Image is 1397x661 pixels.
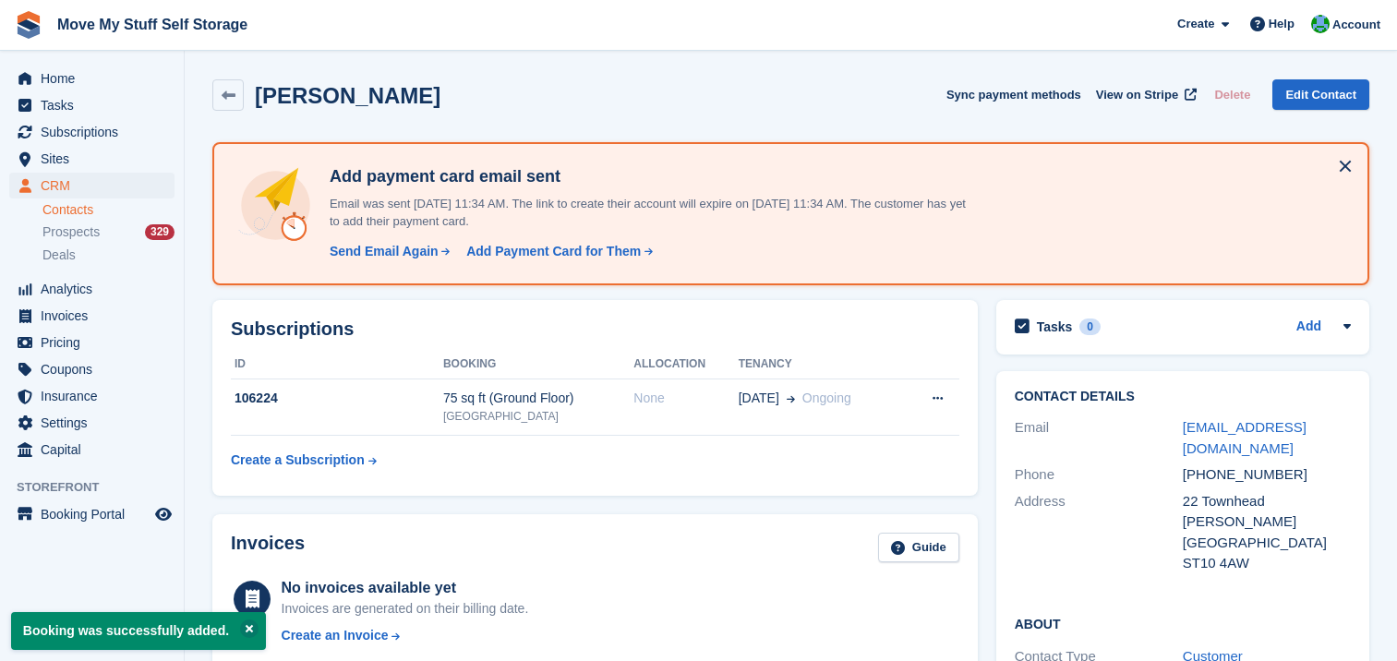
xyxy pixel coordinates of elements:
[1079,318,1101,335] div: 0
[231,451,365,470] div: Create a Subscription
[1096,86,1178,104] span: View on Stripe
[42,223,100,241] span: Prospects
[41,66,151,91] span: Home
[282,577,529,599] div: No invoices available yet
[236,166,315,245] img: add-payment-card-4dbda4983b697a7845d177d07a5d71e8a16f1ec00487972de202a45f1e8132f5.svg
[41,119,151,145] span: Subscriptions
[1015,464,1183,486] div: Phone
[878,533,959,563] a: Guide
[11,612,266,650] p: Booking was successfully added.
[41,92,151,118] span: Tasks
[42,246,175,265] a: Deals
[459,242,655,261] a: Add Payment Card for Them
[41,437,151,463] span: Capital
[41,501,151,527] span: Booking Portal
[1296,317,1321,338] a: Add
[41,146,151,172] span: Sites
[255,83,440,108] h2: [PERSON_NAME]
[1015,614,1351,632] h2: About
[443,350,633,379] th: Booking
[282,626,389,645] div: Create an Invoice
[41,276,151,302] span: Analytics
[443,408,633,425] div: [GEOGRAPHIC_DATA]
[1183,511,1351,533] div: [PERSON_NAME]
[443,389,633,408] div: 75 sq ft (Ground Floor)
[9,119,175,145] a: menu
[9,66,175,91] a: menu
[1207,79,1258,110] button: Delete
[1311,15,1330,33] img: Dan
[802,391,851,405] span: Ongoing
[41,173,151,198] span: CRM
[1183,464,1351,486] div: [PHONE_NUMBER]
[330,242,439,261] div: Send Email Again
[9,173,175,198] a: menu
[42,222,175,242] a: Prospects 329
[231,350,443,379] th: ID
[1269,15,1295,33] span: Help
[9,410,175,436] a: menu
[15,11,42,39] img: stora-icon-8386f47178a22dfd0bd8f6a31ec36ba5ce8667c1dd55bd0f319d3a0aa187defe.svg
[231,533,305,563] h2: Invoices
[41,383,151,409] span: Insurance
[1015,491,1183,574] div: Address
[231,318,959,340] h2: Subscriptions
[41,356,151,382] span: Coupons
[42,201,175,219] a: Contacts
[1272,79,1369,110] a: Edit Contact
[322,195,969,231] p: Email was sent [DATE] 11:34 AM. The link to create their account will expire on [DATE] 11:34 AM. ...
[41,303,151,329] span: Invoices
[50,9,255,40] a: Move My Stuff Self Storage
[9,303,175,329] a: menu
[152,503,175,525] a: Preview store
[41,410,151,436] span: Settings
[9,330,175,355] a: menu
[1177,15,1214,33] span: Create
[9,276,175,302] a: menu
[1183,553,1351,574] div: ST10 4AW
[9,437,175,463] a: menu
[1089,79,1200,110] a: View on Stripe
[9,146,175,172] a: menu
[231,389,443,408] div: 106224
[42,246,76,264] span: Deals
[41,330,151,355] span: Pricing
[1183,533,1351,554] div: [GEOGRAPHIC_DATA]
[946,79,1081,110] button: Sync payment methods
[739,389,779,408] span: [DATE]
[1015,390,1351,404] h2: Contact Details
[739,350,903,379] th: Tenancy
[1183,419,1307,456] a: [EMAIL_ADDRESS][DOMAIN_NAME]
[466,242,641,261] div: Add Payment Card for Them
[633,350,738,379] th: Allocation
[17,478,184,497] span: Storefront
[282,599,529,619] div: Invoices are generated on their billing date.
[231,443,377,477] a: Create a Subscription
[9,501,175,527] a: menu
[1183,491,1351,512] div: 22 Townhead
[1037,318,1073,335] h2: Tasks
[9,92,175,118] a: menu
[1332,16,1380,34] span: Account
[633,389,738,408] div: None
[9,356,175,382] a: menu
[9,383,175,409] a: menu
[1015,417,1183,459] div: Email
[145,224,175,240] div: 329
[282,626,529,645] a: Create an Invoice
[322,166,969,187] h4: Add payment card email sent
